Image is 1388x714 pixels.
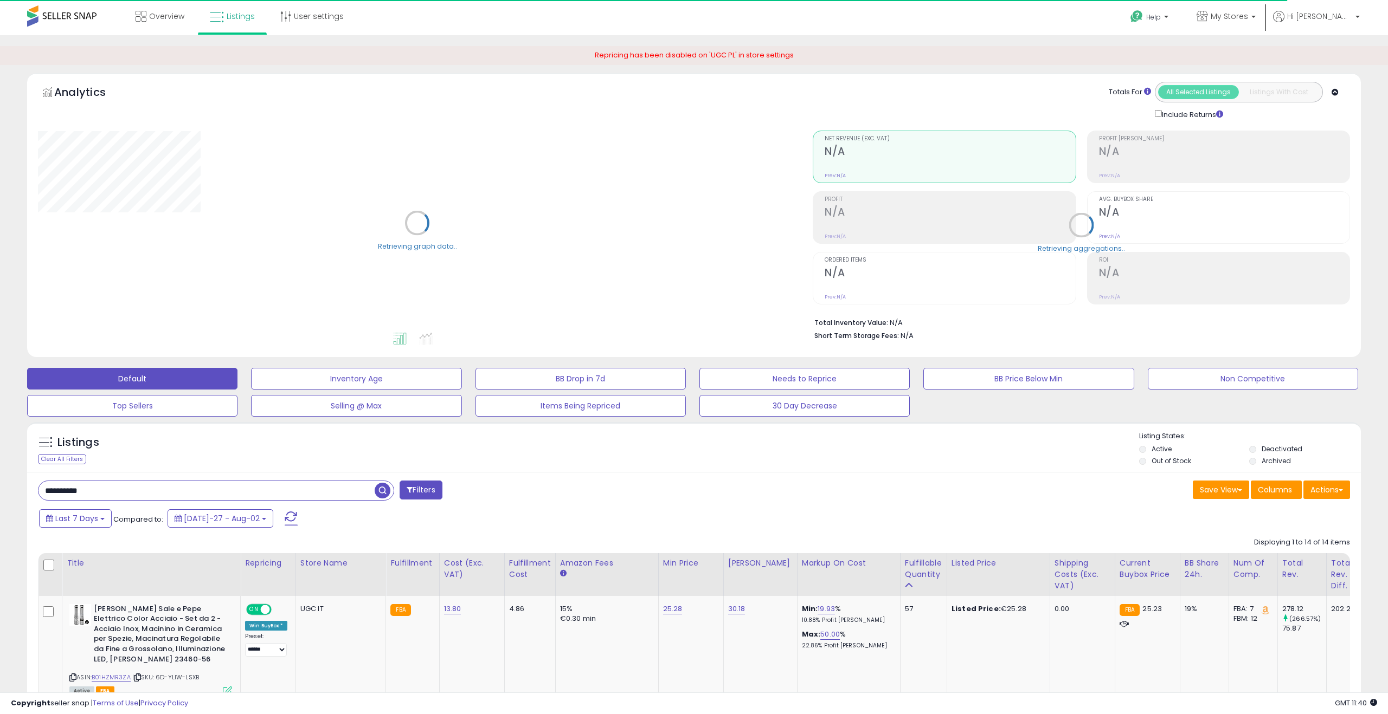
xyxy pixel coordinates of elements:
[54,85,127,102] h5: Analytics
[69,686,94,696] span: All listings currently available for purchase on Amazon
[797,553,900,596] th: The percentage added to the cost of goods (COGS) that forms the calculator for Min & Max prices.
[1303,481,1350,499] button: Actions
[663,603,683,614] a: 25.28
[560,614,650,624] div: €0.30 min
[560,557,654,569] div: Amazon Fees
[1109,87,1151,98] div: Totals For
[699,395,910,417] button: 30 Day Decrease
[1139,431,1361,442] p: Listing States:
[444,557,500,580] div: Cost (Exc. VAT)
[802,604,892,624] div: %
[184,513,260,524] span: [DATE]-27 - Aug-02
[509,557,551,580] div: Fulfillment Cost
[802,629,892,650] div: %
[728,603,746,614] a: 30.18
[1142,603,1162,614] span: 25.23
[1120,557,1175,580] div: Current Buybox Price
[1273,11,1360,35] a: Hi [PERSON_NAME]
[300,604,378,614] div: UGC IT
[149,11,184,22] span: Overview
[27,368,237,390] button: Default
[802,603,818,614] b: Min:
[1122,2,1179,35] a: Help
[94,604,226,667] b: [PERSON_NAME] Sale e Pepe Elettrico Color Acciaio - Set da 2 - Acciaio Inox, Macinino in Ceramica...
[1193,481,1249,499] button: Save View
[39,509,112,528] button: Last 7 Days
[245,557,291,569] div: Repricing
[1211,11,1248,22] span: My Stores
[400,481,442,499] button: Filters
[1233,614,1269,624] div: FBM: 12
[1258,484,1292,495] span: Columns
[1152,444,1172,453] label: Active
[905,557,942,580] div: Fulfillable Quantity
[27,395,237,417] button: Top Sellers
[1251,481,1302,499] button: Columns
[1130,10,1143,23] i: Get Help
[245,621,287,631] div: Win BuyBox *
[509,604,547,614] div: 4.86
[560,604,650,614] div: 15%
[1331,604,1359,614] div: 202.25
[251,368,461,390] button: Inventory Age
[820,629,840,640] a: 50.00
[952,603,1001,614] b: Listed Price:
[1152,456,1191,465] label: Out of Stock
[444,603,461,614] a: 13.80
[1185,557,1224,580] div: BB Share 24h.
[905,604,939,614] div: 57
[67,557,236,569] div: Title
[247,605,261,614] span: ON
[1233,557,1273,580] div: Num of Comp.
[1038,244,1125,254] div: Retrieving aggregations..
[140,698,188,708] a: Privacy Policy
[802,616,892,624] p: 10.88% Profit [PERSON_NAME]
[1335,698,1377,708] span: 2025-08-10 11:40 GMT
[132,673,199,681] span: | SKU: 6D-YLIW-LSXB
[1055,604,1107,614] div: 0.00
[227,11,255,22] span: Listings
[1148,368,1358,390] button: Non Competitive
[11,698,50,708] strong: Copyright
[1185,604,1220,614] div: 19%
[1055,557,1110,592] div: Shipping Costs (Exc. VAT)
[38,454,86,464] div: Clear All Filters
[390,557,434,569] div: Fulfillment
[1147,108,1236,120] div: Include Returns
[245,633,287,657] div: Preset:
[560,569,567,579] small: Amazon Fees.
[595,50,794,60] span: Repricing has been disabled on 'UGC PL' in store settings
[1287,11,1352,22] span: Hi [PERSON_NAME]
[1238,85,1319,99] button: Listings With Cost
[663,557,719,569] div: Min Price
[55,513,98,524] span: Last 7 Days
[168,509,273,528] button: [DATE]-27 - Aug-02
[1282,624,1326,633] div: 75.87
[378,242,457,251] div: Retrieving graph data..
[1146,12,1161,22] span: Help
[57,435,99,450] h5: Listings
[1282,557,1322,580] div: Total Rev.
[1289,614,1321,623] small: (266.57%)
[475,395,686,417] button: Items Being Repriced
[1331,557,1363,592] div: Total Rev. Diff.
[113,514,163,524] span: Compared to:
[69,604,91,626] img: 41QtLeGZgvL._SL40_.jpg
[1120,604,1140,616] small: FBA
[92,673,131,682] a: B01HZMR3ZA
[1233,604,1269,614] div: FBA: 7
[1254,537,1350,548] div: Displaying 1 to 14 of 14 items
[251,395,461,417] button: Selling @ Max
[818,603,835,614] a: 19.93
[802,557,896,569] div: Markup on Cost
[952,557,1045,569] div: Listed Price
[11,698,188,709] div: seller snap | |
[699,368,910,390] button: Needs to Reprice
[952,604,1042,614] div: €25.28
[1282,604,1326,614] div: 278.12
[728,557,793,569] div: [PERSON_NAME]
[802,642,892,650] p: 22.86% Profit [PERSON_NAME]
[923,368,1134,390] button: BB Price Below Min
[475,368,686,390] button: BB Drop in 7d
[96,686,114,696] span: FBA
